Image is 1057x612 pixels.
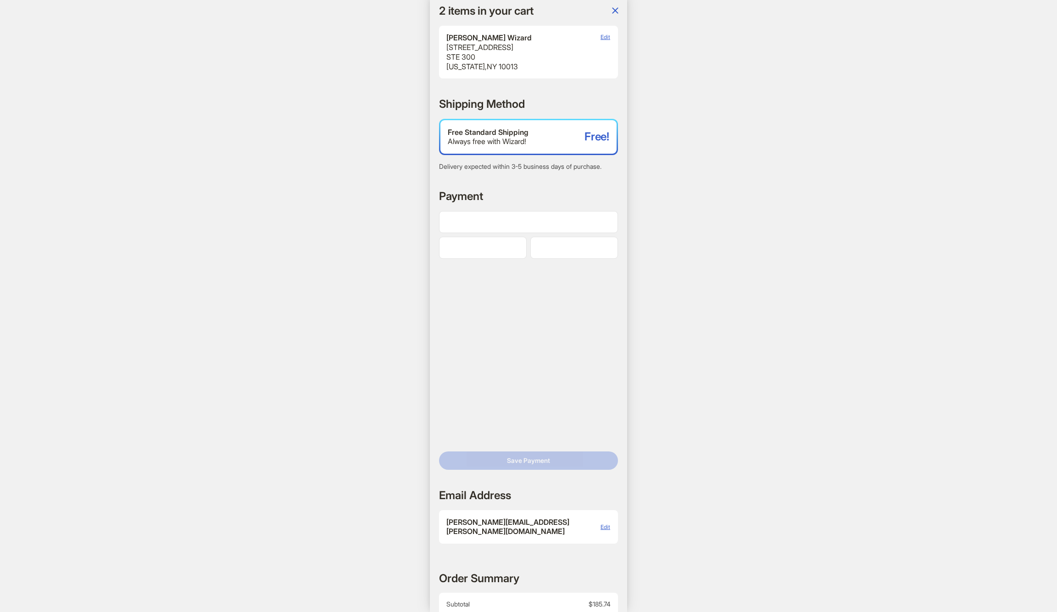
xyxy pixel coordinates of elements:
button: Edit [600,517,611,537]
button: Edit [600,33,611,41]
span: $185.74 [530,600,611,608]
iframe: Secure expiration date input frame [443,243,523,252]
div: Delivery expected within 3-5 business days of purchase. [439,162,618,171]
span: Edit [601,33,610,40]
span: Free! [584,131,609,143]
div: STE 300 [446,52,532,62]
iframe: Secure address input frame [437,261,620,446]
h1: 2 items in your cart [439,5,534,17]
h2: Shipping Method [439,97,525,111]
iframe: Secure card number input frame [443,217,614,226]
div: [PERSON_NAME] Wizard [446,33,532,43]
iframe: Secure CVC input frame [534,243,614,252]
button: Save Payment [439,451,618,470]
h2: Order Summary [439,571,519,585]
div: Always free with Wizard! [448,137,584,146]
div: [STREET_ADDRESS] [446,43,532,52]
div: [US_STATE] , NY 10013 [446,62,532,72]
h2: Payment [439,189,483,203]
span: Subtotal [446,600,527,608]
span: [PERSON_NAME][EMAIL_ADDRESS][PERSON_NAME][DOMAIN_NAME] [446,517,600,537]
h2: Email Address [439,488,511,502]
div: Free Standard Shipping [448,128,584,137]
span: Edit [601,523,610,530]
